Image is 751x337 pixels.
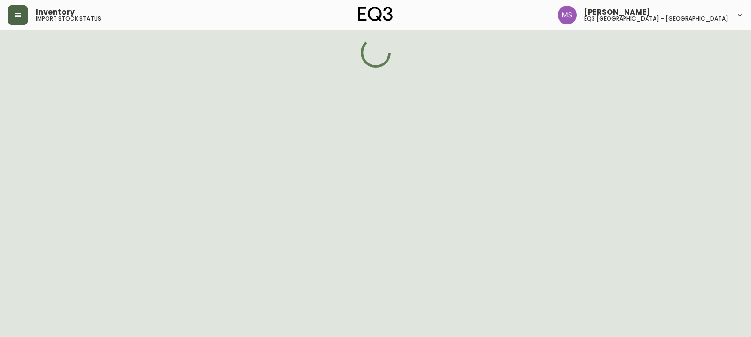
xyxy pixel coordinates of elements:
[14,29,183,40] div: Tapis Trace
[36,16,101,22] h5: import stock status
[36,8,75,16] span: Inventory
[558,6,577,24] img: 1b6e43211f6f3cc0b0729c9049b8e7af
[14,47,183,55] div: Tissé à la main avec 100 % laine.
[358,7,393,22] img: logo
[584,16,728,22] h5: eq3 [GEOGRAPHIC_DATA] - [GEOGRAPHIC_DATA]
[584,8,650,16] span: [PERSON_NAME]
